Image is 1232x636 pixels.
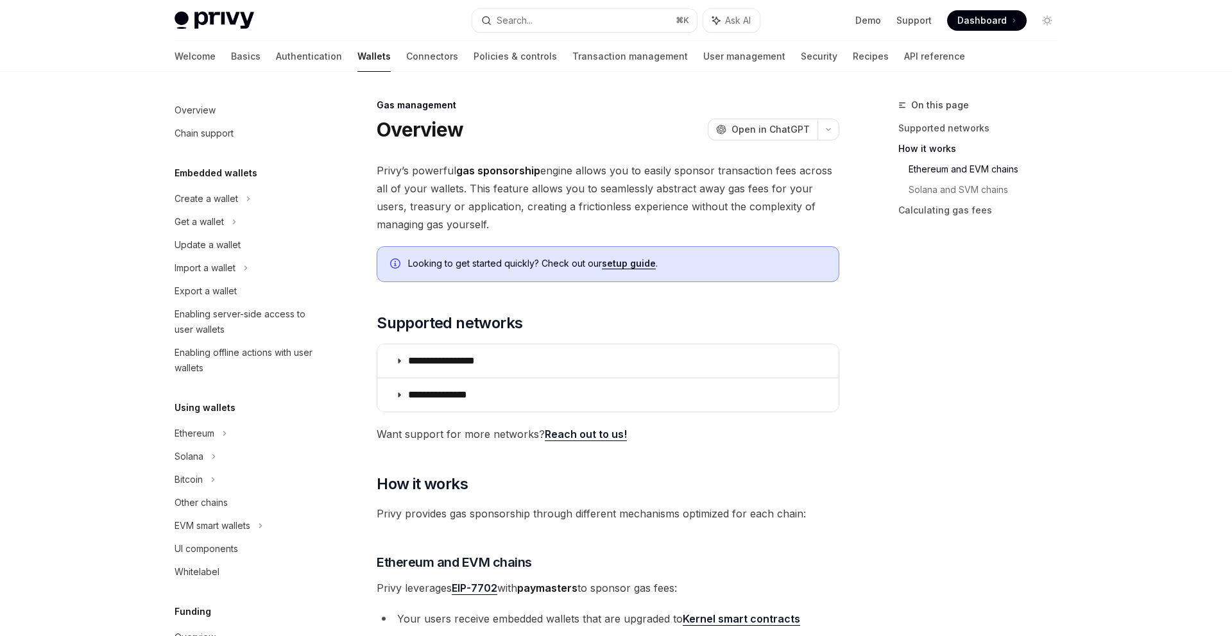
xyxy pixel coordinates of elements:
[676,15,689,26] span: ⌘ K
[377,118,463,141] h1: Overview
[377,553,532,571] span: Ethereum and EVM chains
[175,306,321,337] div: Enabling server-side access to user wallets
[472,9,697,32] button: Search...⌘K
[497,13,533,28] div: Search...
[164,560,329,583] a: Whitelabel
[406,41,458,72] a: Connectors
[545,428,627,441] a: Reach out to us!
[947,10,1027,31] a: Dashboard
[377,313,522,333] span: Supported networks
[357,41,391,72] a: Wallets
[175,400,235,415] h5: Using wallets
[377,610,839,628] li: Your users receive embedded wallets that are upgraded to
[175,472,203,487] div: Bitcoin
[164,280,329,303] a: Export a wallet
[602,258,656,269] a: setup guide
[164,537,329,560] a: UI components
[276,41,342,72] a: Authentication
[175,191,238,206] div: Create a wallet
[175,41,216,72] a: Welcome
[732,123,810,136] span: Open in ChatGPT
[175,518,250,533] div: EVM smart wallets
[175,165,257,181] h5: Embedded wallets
[175,126,234,141] div: Chain support
[853,41,889,72] a: Recipes
[175,426,214,441] div: Ethereum
[175,541,238,556] div: UI components
[708,119,817,140] button: Open in ChatGPT
[474,41,557,72] a: Policies & controls
[898,200,1068,221] a: Calculating gas fees
[572,41,688,72] a: Transaction management
[703,9,760,32] button: Ask AI
[957,14,1007,27] span: Dashboard
[725,14,751,27] span: Ask AI
[175,495,228,510] div: Other chains
[175,283,237,299] div: Export a wallet
[175,260,235,276] div: Import a wallet
[377,474,468,494] span: How it works
[909,180,1068,200] a: Solana and SVM chains
[909,159,1068,180] a: Ethereum and EVM chains
[898,138,1068,159] a: How it works
[164,99,329,122] a: Overview
[175,214,224,230] div: Get a wallet
[896,14,932,27] a: Support
[164,233,329,256] a: Update a wallet
[911,97,969,113] span: On this page
[164,341,329,380] a: Enabling offline actions with user wallets
[456,164,540,177] strong: gas sponsorship
[408,257,826,270] span: Looking to get started quickly? Check out our .
[175,103,216,118] div: Overview
[703,41,785,72] a: User management
[164,122,329,145] a: Chain support
[175,449,203,464] div: Solana
[904,41,965,72] a: API reference
[898,118,1068,138] a: Supported networks
[452,582,497,595] a: EIP-7702
[231,41,261,72] a: Basics
[377,162,839,233] span: Privy’s powerful engine allows you to easily sponsor transaction fees across all of your wallets....
[164,303,329,341] a: Enabling server-side access to user wallets
[517,582,577,594] strong: paymasters
[683,612,800,626] a: Kernel smart contracts
[175,564,219,580] div: Whitelabel
[164,491,329,514] a: Other chains
[855,14,881,27] a: Demo
[175,345,321,376] div: Enabling offline actions with user wallets
[175,12,254,29] img: light logo
[175,237,241,253] div: Update a wallet
[377,505,839,523] span: Privy provides gas sponsorship through different mechanisms optimized for each chain:
[175,604,211,619] h5: Funding
[377,579,839,597] span: Privy leverages with to sponsor gas fees:
[801,41,837,72] a: Security
[390,258,403,271] svg: Info
[377,99,839,112] div: Gas management
[377,425,839,443] span: Want support for more networks?
[1037,10,1057,31] button: Toggle dark mode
